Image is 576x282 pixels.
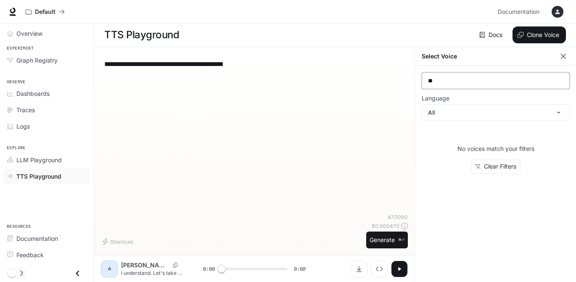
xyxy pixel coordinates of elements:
[101,235,137,248] button: Shortcuts
[16,56,58,65] span: Graph Registry
[294,265,306,273] span: 0:02
[372,222,399,229] p: $ 0.000470
[16,105,35,114] span: Traces
[68,265,87,282] button: Close drawer
[422,95,449,101] p: Language
[16,234,58,243] span: Documentation
[398,237,404,242] p: ⌘⏎
[16,172,61,181] span: TTS Playground
[3,86,90,101] a: Dashboards
[121,261,169,269] p: [PERSON_NAME]
[498,7,539,17] span: Documentation
[35,8,55,16] p: Default
[422,105,569,121] div: All
[3,169,90,184] a: TTS Playground
[16,122,30,131] span: Logs
[513,26,566,43] button: Clone Voice
[3,53,90,68] a: Graph Registry
[203,265,215,273] span: 0:00
[103,262,116,276] div: A
[3,153,90,167] a: LLM Playground
[121,269,183,277] p: I understand. Let's take it one step at a time.
[16,89,50,98] span: Dashboards
[3,26,90,41] a: Overview
[22,3,69,20] button: All workspaces
[169,263,181,268] button: Copy Voice ID
[16,250,44,259] span: Feedback
[8,268,16,277] span: Dark mode toggle
[3,119,90,134] a: Logs
[494,3,546,20] a: Documentation
[104,26,179,43] h1: TTS Playground
[478,26,506,43] a: Docs
[16,155,62,164] span: LLM Playground
[388,213,408,221] p: 47 / 1000
[371,261,388,277] button: Inspect
[3,231,90,246] a: Documentation
[471,160,521,174] button: Clear Filters
[351,261,367,277] button: Download audio
[3,103,90,117] a: Traces
[457,145,534,153] p: No voices match your filters
[16,29,42,38] span: Overview
[3,248,90,262] a: Feedback
[366,232,408,249] button: Generate⌘⏎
